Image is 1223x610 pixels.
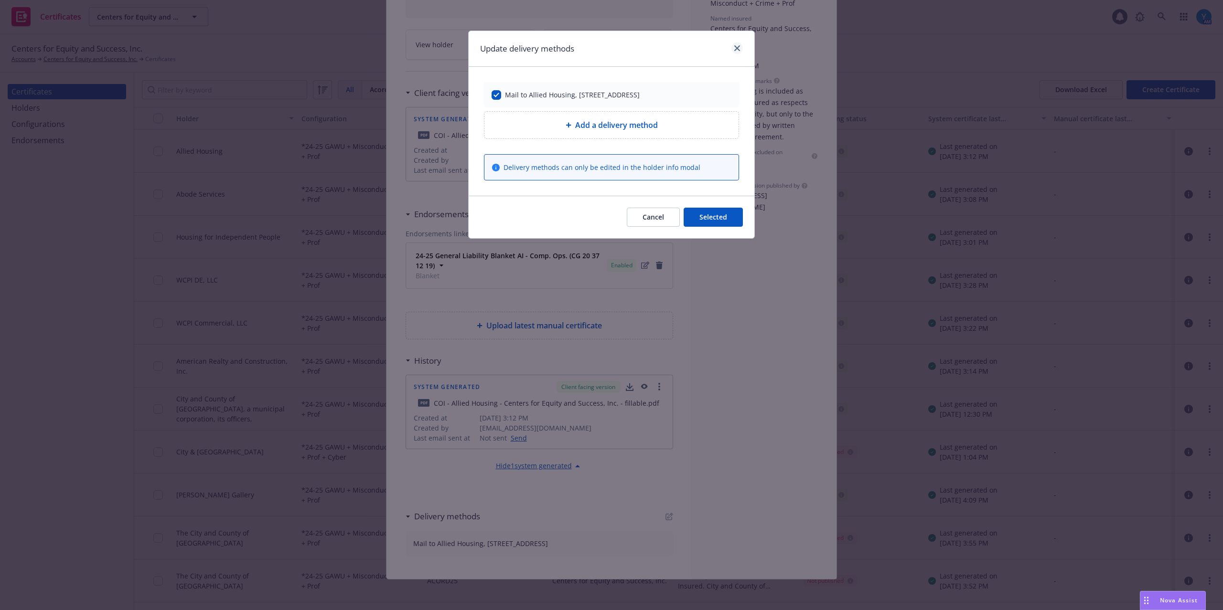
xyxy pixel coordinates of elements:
[1160,596,1198,604] span: Nova Assist
[505,90,640,100] div: Mail to Allied Housing, [STREET_ADDRESS]
[627,208,680,227] button: Cancel
[504,162,700,172] span: Delivery methods can only be edited in the holder info modal
[1140,591,1206,610] button: Nova Assist
[480,42,574,55] h1: Update delivery methods
[1140,591,1152,610] div: Drag to move
[684,208,743,227] button: Selected
[484,111,739,139] div: Add a delivery method
[575,119,658,131] span: Add a delivery method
